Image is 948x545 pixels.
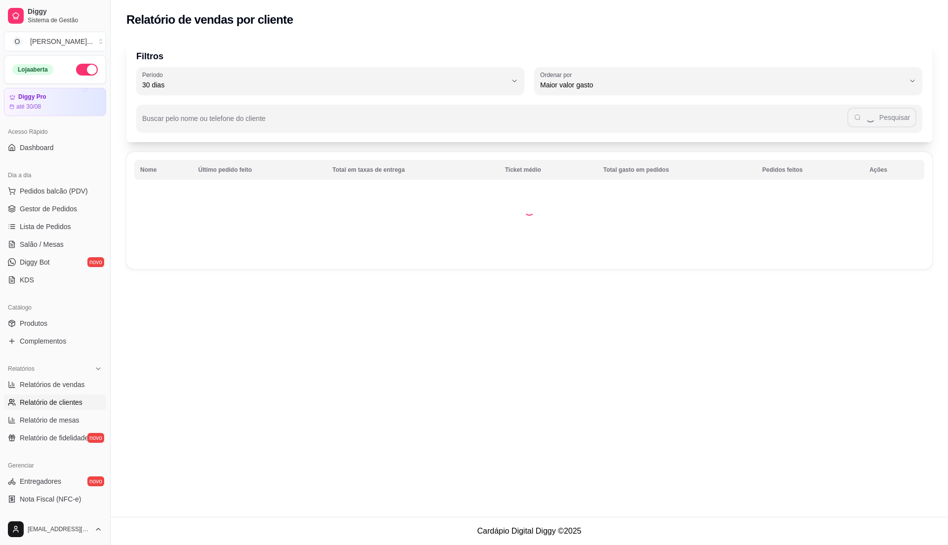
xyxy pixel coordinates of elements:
span: Relatório de clientes [20,397,82,407]
a: Produtos [4,315,106,331]
a: Diggy Botnovo [4,254,106,270]
span: O [12,37,22,46]
span: Sistema de Gestão [28,16,102,24]
a: KDS [4,272,106,288]
button: Pedidos balcão (PDV) [4,183,106,199]
span: 30 dias [142,80,507,90]
a: Relatórios de vendas [4,377,106,392]
a: Relatório de clientes [4,394,106,410]
button: Período30 dias [136,67,524,95]
span: Relatório de fidelidade [20,433,88,443]
span: [EMAIL_ADDRESS][DOMAIN_NAME] [28,525,90,533]
button: [EMAIL_ADDRESS][DOMAIN_NAME] [4,517,106,541]
div: Loading [524,206,534,216]
a: Diggy Proaté 30/08 [4,88,106,116]
a: Entregadoresnovo [4,473,106,489]
button: Select a team [4,32,106,51]
a: Controle de caixa [4,509,106,525]
a: Complementos [4,333,106,349]
div: Acesso Rápido [4,124,106,140]
article: até 30/08 [16,103,41,111]
span: Diggy Bot [20,257,50,267]
span: Maior valor gasto [540,80,905,90]
article: Diggy Pro [18,93,46,101]
a: Relatório de fidelidadenovo [4,430,106,446]
span: Controle de caixa [20,512,74,522]
a: Relatório de mesas [4,412,106,428]
span: Relatórios [8,365,35,373]
span: KDS [20,275,34,285]
label: Período [142,71,166,79]
a: Gestor de Pedidos [4,201,106,217]
span: Pedidos balcão (PDV) [20,186,88,196]
span: Salão / Mesas [20,239,64,249]
span: Complementos [20,336,66,346]
span: Diggy [28,7,102,16]
span: Gestor de Pedidos [20,204,77,214]
button: Alterar Status [76,64,98,76]
h2: Relatório de vendas por cliente [126,12,293,28]
p: Filtros [136,49,922,63]
a: Dashboard [4,140,106,156]
div: Gerenciar [4,458,106,473]
span: Relatórios de vendas [20,380,85,389]
span: Entregadores [20,476,61,486]
a: DiggySistema de Gestão [4,4,106,28]
a: Salão / Mesas [4,236,106,252]
span: Relatório de mesas [20,415,79,425]
span: Lista de Pedidos [20,222,71,232]
span: Nota Fiscal (NFC-e) [20,494,81,504]
a: Nota Fiscal (NFC-e) [4,491,106,507]
div: Dia a dia [4,167,106,183]
button: Ordenar porMaior valor gasto [534,67,922,95]
span: Dashboard [20,143,54,153]
footer: Cardápio Digital Diggy © 2025 [111,517,948,545]
input: Buscar pelo nome ou telefone do cliente [142,117,847,127]
a: Lista de Pedidos [4,219,106,234]
div: Loja aberta [12,64,53,75]
div: Catálogo [4,300,106,315]
div: [PERSON_NAME] ... [30,37,93,46]
label: Ordenar por [540,71,575,79]
span: Produtos [20,318,47,328]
